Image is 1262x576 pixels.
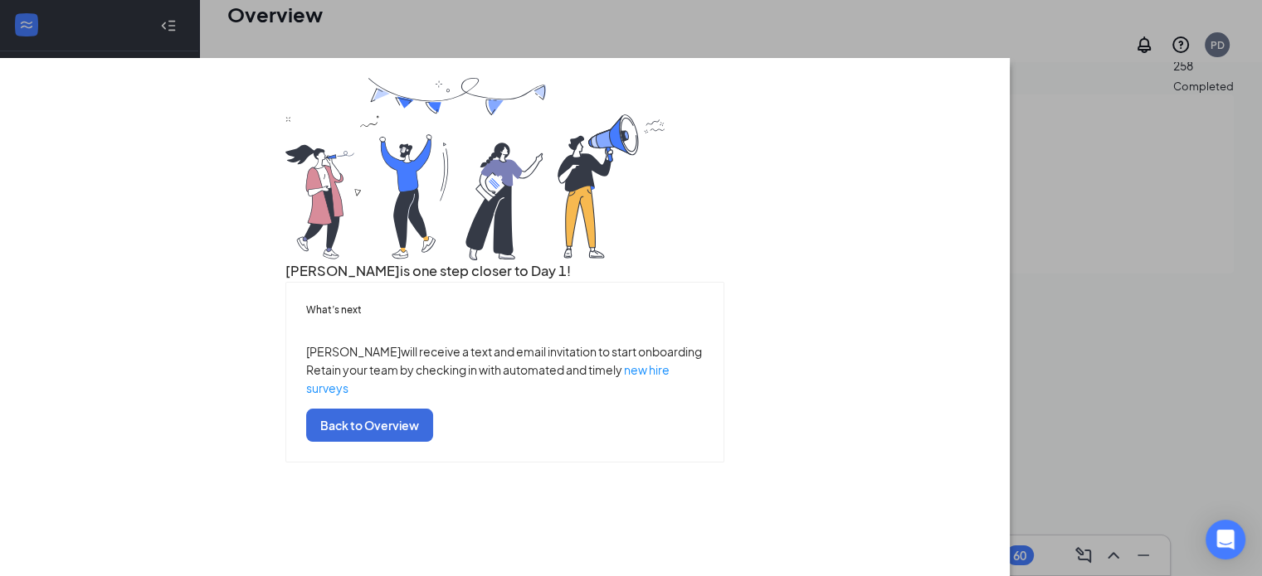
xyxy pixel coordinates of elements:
div: Open Intercom Messenger [1206,520,1245,559]
h3: [PERSON_NAME] is one step closer to Day 1! [285,260,724,282]
h5: What’s next [306,302,703,317]
a: new hire surveys [306,361,670,394]
button: Back to Overview [306,408,433,441]
p: [PERSON_NAME] will receive a text and email invitation to start onboarding [306,341,703,360]
p: Retain your team by checking in with automated and timely [306,360,703,396]
img: you are all set [285,78,667,260]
